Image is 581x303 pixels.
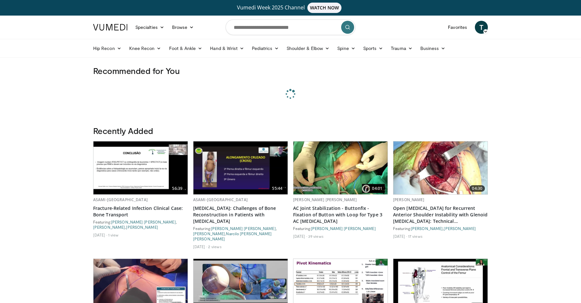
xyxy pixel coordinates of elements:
[393,141,488,194] img: 2b2da37e-a9b6-423e-b87e-b89ec568d167.620x360_q85_upscale.jpg
[444,226,476,231] a: [PERSON_NAME]
[393,234,407,239] li: [DATE]
[393,205,488,224] a: Open [MEDICAL_DATA] for Recurrent Anterior Shoulder Instability with Glenoid [MEDICAL_DATA]: Tech...
[169,185,185,192] span: 56:39
[283,42,333,55] a: Shoulder & Elbow
[89,42,125,55] a: Hip Recon
[293,226,388,231] div: Featuring:
[411,226,443,231] a: [PERSON_NAME]
[469,185,485,192] span: 04:30
[193,226,288,241] div: Featuring: , ,
[125,42,165,55] a: Knee Recon
[359,42,387,55] a: Sports
[393,226,488,231] div: Featuring: ,
[93,197,148,202] a: ASAMI-[GEOGRAPHIC_DATA]
[193,205,288,224] a: [MEDICAL_DATA]: Challenges of Bone Reconstruction in Patients with [MEDICAL_DATA]
[93,219,188,230] div: Featuring: , ,
[93,126,488,136] h3: Recently Added
[93,225,125,229] a: [PERSON_NAME]
[408,234,423,239] li: 17 views
[93,141,188,194] img: 7827b68c-edda-4073-a757-b2e2fb0a5246.620x360_q85_upscale.jpg
[126,225,158,229] a: [PERSON_NAME]
[369,185,385,192] span: 04:01
[393,197,425,202] a: [PERSON_NAME]
[293,197,357,202] a: [PERSON_NAME] [PERSON_NAME]
[416,42,450,55] a: Business
[193,197,248,202] a: ASAMI-[GEOGRAPHIC_DATA]
[475,21,488,34] a: T
[193,231,225,236] a: [PERSON_NAME]
[165,42,206,55] a: Foot & Ankle
[93,232,107,237] li: [DATE]
[193,231,272,241] a: Narcilo [PERSON_NAME] [PERSON_NAME]
[293,205,388,224] a: AC Joint Stabilization - Buttonfix - Fixation of Button with Loop for Type 3 AC [MEDICAL_DATA]
[248,42,283,55] a: Pediatrics
[226,19,355,35] input: Search topics, interventions
[93,66,488,76] h3: Recommended for You
[168,21,198,34] a: Browse
[131,21,168,34] a: Specialties
[94,3,487,13] a: Vumedi Week 2025 ChannelWATCH NOW
[193,141,288,194] img: 4f2bc282-22c3-41e7-a3f0-d3b33e5d5e41.620x360_q85_upscale.jpg
[393,141,488,194] a: 04:30
[308,234,324,239] li: 39 views
[111,220,176,224] a: [PERSON_NAME] [PERSON_NAME]
[333,42,359,55] a: Spine
[211,226,276,231] a: [PERSON_NAME] [PERSON_NAME]
[193,141,288,194] a: 55:44
[93,24,128,30] img: VuMedi Logo
[307,3,342,13] span: WATCH NOW
[293,234,307,239] li: [DATE]
[93,141,188,194] a: 56:39
[108,232,119,237] li: 1 view
[208,244,222,249] li: 2 views
[269,185,285,192] span: 55:44
[206,42,248,55] a: Hand & Wrist
[311,226,376,231] a: [PERSON_NAME] [PERSON_NAME]
[293,141,388,194] img: c2f644dc-a967-485d-903d-283ce6bc3929.620x360_q85_upscale.jpg
[193,244,207,249] li: [DATE]
[444,21,471,34] a: Favorites
[293,141,388,194] a: 04:01
[93,205,188,218] a: Fracture-Related Infection Clinical Case: Bone Transport
[387,42,416,55] a: Trauma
